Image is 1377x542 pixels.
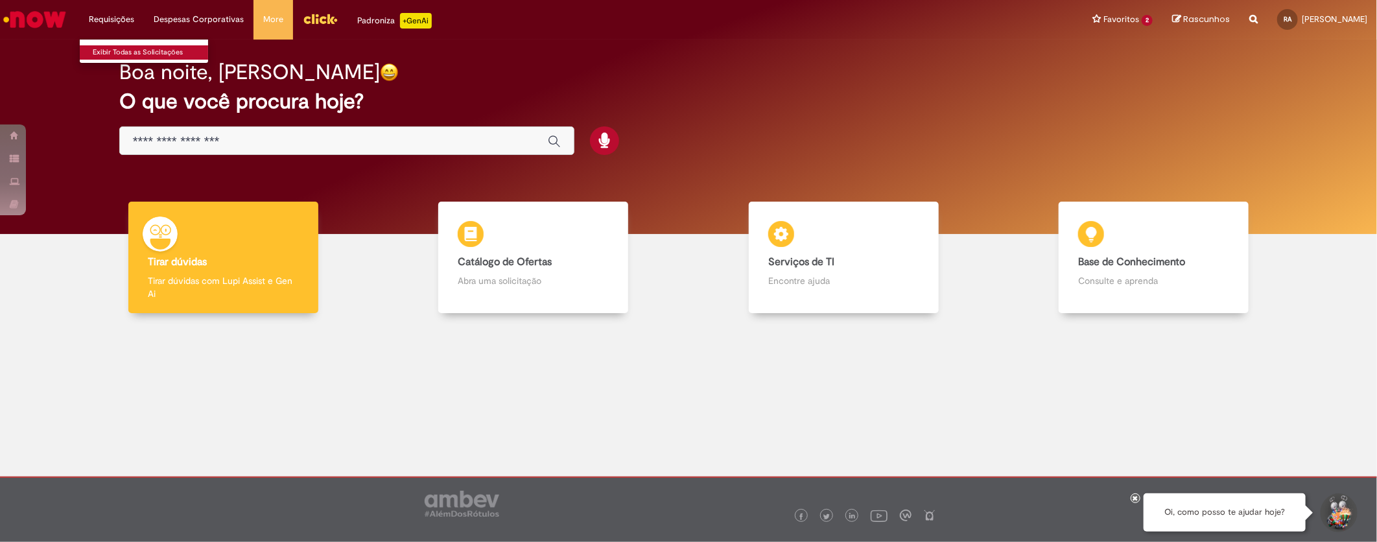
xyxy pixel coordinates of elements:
[849,513,856,521] img: logo_footer_linkedin.png
[1302,14,1367,25] span: [PERSON_NAME]
[458,274,609,287] p: Abra uma solicitação
[1103,13,1139,26] span: Favoritos
[379,202,689,314] a: Catálogo de Ofertas Abra uma solicitação
[68,202,379,314] a: Tirar dúvidas Tirar dúvidas com Lupi Assist e Gen Ai
[263,13,283,26] span: More
[900,510,912,521] img: logo_footer_workplace.png
[1078,274,1229,287] p: Consulte e aprenda
[798,513,805,520] img: logo_footer_facebook.png
[119,61,380,84] h2: Boa noite, [PERSON_NAME]
[823,513,830,520] img: logo_footer_twitter.png
[688,202,999,314] a: Serviços de TI Encontre ajuda
[154,13,244,26] span: Despesas Corporativas
[768,255,834,268] b: Serviços de TI
[119,90,1258,113] h2: O que você procura hoje?
[357,13,432,29] div: Padroniza
[1183,13,1230,25] span: Rascunhos
[1,6,68,32] img: ServiceNow
[458,255,552,268] b: Catálogo de Ofertas
[148,274,299,300] p: Tirar dúvidas com Lupi Assist e Gen Ai
[768,274,919,287] p: Encontre ajuda
[79,39,209,64] ul: Requisições
[80,45,222,60] a: Exibir Todas as Solicitações
[89,13,134,26] span: Requisições
[1142,15,1153,26] span: 2
[1078,255,1185,268] b: Base de Conhecimento
[871,507,888,524] img: logo_footer_youtube.png
[148,255,207,268] b: Tirar dúvidas
[1172,14,1230,26] a: Rascunhos
[1319,493,1358,532] button: Iniciar Conversa de Suporte
[400,13,432,29] p: +GenAi
[425,491,499,517] img: logo_footer_ambev_rotulo_gray.png
[1144,493,1306,532] div: Oi, como posso te ajudar hoje?
[924,510,936,521] img: logo_footer_naosei.png
[999,202,1310,314] a: Base de Conhecimento Consulte e aprenda
[303,9,338,29] img: click_logo_yellow_360x200.png
[1284,15,1291,23] span: RA
[380,63,399,82] img: happy-face.png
